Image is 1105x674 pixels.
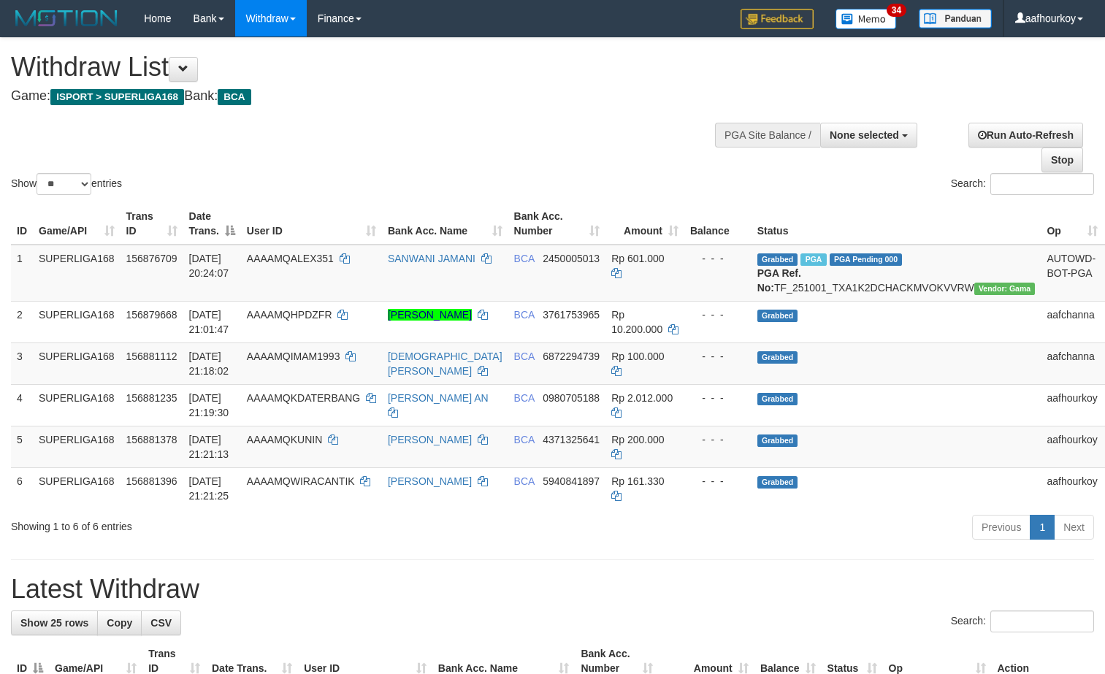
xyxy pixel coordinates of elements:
td: SUPERLIGA168 [33,342,121,384]
span: 156881235 [126,392,177,404]
th: Trans ID: activate to sort column ascending [121,203,183,245]
span: AAAAMQIMAM1993 [247,351,340,362]
div: - - - [690,391,746,405]
td: TF_251001_TXA1K2DCHACKMVOKVVRW [752,245,1041,302]
span: Show 25 rows [20,617,88,629]
span: AAAAMQALEX351 [247,253,334,264]
span: Copy 5940841897 to clipboard [543,475,600,487]
img: MOTION_logo.png [11,7,122,29]
span: 156879668 [126,309,177,321]
span: Rp 100.000 [611,351,664,362]
span: 156876709 [126,253,177,264]
div: - - - [690,307,746,322]
td: aafhourkoy [1041,426,1103,467]
td: SUPERLIGA168 [33,301,121,342]
a: CSV [141,610,181,635]
span: 34 [887,4,906,17]
a: Previous [972,515,1031,540]
span: Grabbed [757,476,798,489]
th: Bank Acc. Name: activate to sort column ascending [382,203,508,245]
div: - - - [690,251,746,266]
td: aafchanna [1041,301,1103,342]
span: Rp 161.330 [611,475,664,487]
h1: Latest Withdraw [11,575,1094,604]
span: Grabbed [757,393,798,405]
th: Date Trans.: activate to sort column descending [183,203,241,245]
td: 2 [11,301,33,342]
th: Status [752,203,1041,245]
span: 156881378 [126,434,177,445]
input: Search: [990,610,1094,632]
td: 1 [11,245,33,302]
th: Balance [684,203,752,245]
span: Marked by aafsoycanthlai [800,253,826,266]
span: Rp 200.000 [611,434,664,445]
span: BCA [514,309,535,321]
span: Grabbed [757,253,798,266]
span: ISPORT > SUPERLIGA168 [50,89,184,105]
span: [DATE] 21:21:25 [189,475,229,502]
td: SUPERLIGA168 [33,467,121,509]
span: BCA [514,351,535,362]
th: ID [11,203,33,245]
span: Grabbed [757,310,798,322]
a: [PERSON_NAME] [388,434,472,445]
a: [PERSON_NAME] [388,475,472,487]
th: Op: activate to sort column ascending [1041,203,1103,245]
span: AAAAMQKDATERBANG [247,392,360,404]
td: aafchanna [1041,342,1103,384]
img: panduan.png [919,9,992,28]
img: Feedback.jpg [741,9,814,29]
span: [DATE] 21:18:02 [189,351,229,377]
a: Show 25 rows [11,610,98,635]
div: - - - [690,432,746,447]
img: Button%20Memo.svg [836,9,897,29]
a: Stop [1041,148,1083,172]
span: [DATE] 21:01:47 [189,309,229,335]
span: 156881112 [126,351,177,362]
span: Rp 601.000 [611,253,664,264]
div: Showing 1 to 6 of 6 entries [11,513,449,534]
label: Show entries [11,173,122,195]
span: Copy 2450005013 to clipboard [543,253,600,264]
a: [PERSON_NAME] [388,309,472,321]
span: Grabbed [757,434,798,447]
a: Copy [97,610,142,635]
span: BCA [514,475,535,487]
span: BCA [514,253,535,264]
span: Copy 4371325641 to clipboard [543,434,600,445]
div: PGA Site Balance / [715,123,820,148]
td: 6 [11,467,33,509]
a: [DEMOGRAPHIC_DATA][PERSON_NAME] [388,351,502,377]
span: Rp 10.200.000 [611,309,662,335]
div: - - - [690,349,746,364]
span: AAAAMQKUNIN [247,434,322,445]
th: User ID: activate to sort column ascending [241,203,382,245]
span: AAAAMQHPDZFR [247,309,332,321]
th: Amount: activate to sort column ascending [605,203,684,245]
b: PGA Ref. No: [757,267,801,294]
span: AAAAMQWIRACANTIK [247,475,355,487]
span: Vendor URL: https://trx31.1velocity.biz [974,283,1036,295]
th: Bank Acc. Number: activate to sort column ascending [508,203,606,245]
span: BCA [514,392,535,404]
label: Search: [951,610,1094,632]
div: - - - [690,474,746,489]
td: SUPERLIGA168 [33,426,121,467]
span: CSV [150,617,172,629]
span: [DATE] 21:19:30 [189,392,229,418]
td: SUPERLIGA168 [33,245,121,302]
span: BCA [218,89,251,105]
td: aafhourkoy [1041,384,1103,426]
span: None selected [830,129,899,141]
span: Copy 3761753965 to clipboard [543,309,600,321]
h4: Game: Bank: [11,89,722,104]
td: AUTOWD-BOT-PGA [1041,245,1103,302]
td: SUPERLIGA168 [33,384,121,426]
td: 4 [11,384,33,426]
a: 1 [1030,515,1055,540]
a: [PERSON_NAME] AN [388,392,489,404]
a: Run Auto-Refresh [968,123,1083,148]
a: Next [1054,515,1094,540]
span: Copy 0980705188 to clipboard [543,392,600,404]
